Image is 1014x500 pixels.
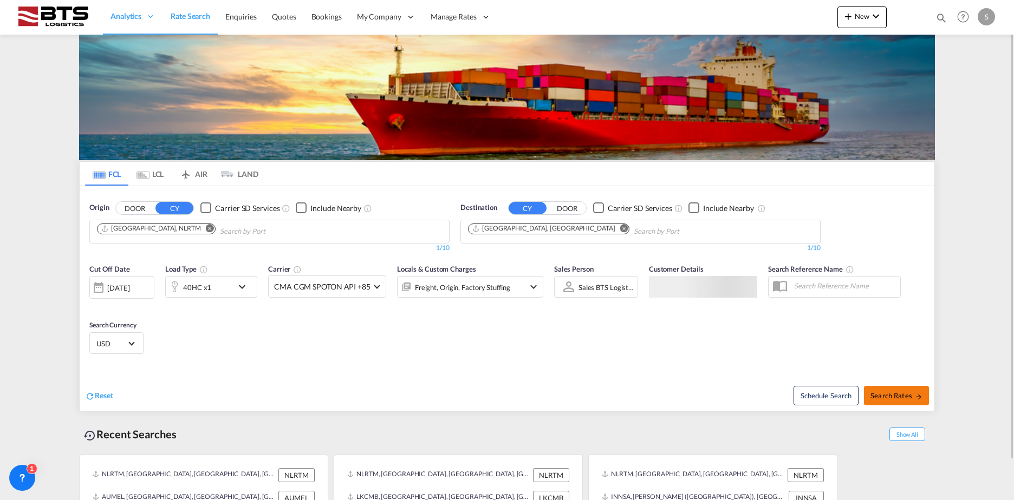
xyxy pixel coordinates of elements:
[293,265,302,274] md-icon: The selected Trucker/Carrierwill be displayed in the rate results If the rates are from another f...
[869,10,882,23] md-icon: icon-chevron-down
[274,281,370,292] span: CMA CGM SPOTON API +85
[311,12,342,21] span: Bookings
[110,11,141,22] span: Analytics
[171,11,210,21] span: Rate Search
[225,12,257,21] span: Enquiries
[864,386,929,405] button: Search Ratesicon-arrow-right
[935,12,947,24] md-icon: icon-magnify
[95,220,327,240] md-chips-wrap: Chips container. Use arrow keys to select chips.
[602,468,785,482] div: NLRTM, Rotterdam, Netherlands, Western Europe, Europe
[460,202,497,213] span: Destination
[915,393,922,400] md-icon: icon-arrow-right
[357,11,401,22] span: My Company
[613,224,629,235] button: Remove
[199,265,208,274] md-icon: icon-information-outline
[101,224,203,233] div: Press delete to remove this chip.
[788,468,824,482] div: NLRTM
[155,202,193,214] button: CY
[236,280,254,293] md-icon: icon-chevron-down
[200,202,279,214] md-checkbox: Checkbox No Ink
[935,12,947,28] div: icon-magnify
[278,468,315,482] div: NLRTM
[978,8,995,25] div: S
[89,265,130,273] span: Cut Off Date
[83,429,96,442] md-icon: icon-backup-restore
[472,224,615,233] div: Melbourne, AUMEL
[116,202,154,214] button: DOOR
[533,468,569,482] div: NLRTM
[165,276,257,298] div: 40HC x1icon-chevron-down
[363,204,372,213] md-icon: Unchecked: Ignores neighbouring ports when fetching rates.Checked : Includes neighbouring ports w...
[768,265,854,273] span: Search Reference Name
[89,244,450,253] div: 1/10
[846,265,854,274] md-icon: Your search will be saved by the below given name
[794,386,859,405] button: Note: By default Schedule search will only considerorigin ports, destination ports and cut off da...
[282,204,290,213] md-icon: Unchecked: Search for CY (Container Yard) services for all selected carriers.Checked : Search for...
[347,468,530,482] div: NLRTM, Rotterdam, Netherlands, Western Europe, Europe
[220,223,323,240] input: Chips input.
[397,276,543,298] div: Freight Origin Factory Stuffingicon-chevron-down
[85,162,258,186] md-pagination-wrapper: Use the left and right arrow keys to navigate between tabs
[85,162,128,186] md-tab-item: FCL
[215,203,279,214] div: Carrier SD Services
[688,202,754,214] md-checkbox: Checkbox No Ink
[172,162,215,186] md-tab-item: AIR
[954,8,972,26] span: Help
[96,339,127,348] span: USD
[548,202,586,214] button: DOOR
[757,204,766,213] md-icon: Unchecked: Ignores neighbouring ports when fetching rates.Checked : Includes neighbouring ports w...
[85,390,113,402] div: icon-refreshReset
[870,391,922,400] span: Search Rates
[789,278,900,294] input: Search Reference Name
[79,35,935,160] img: LCL+%26+FCL+BACKGROUND.png
[199,224,215,235] button: Remove
[954,8,978,27] div: Help
[608,203,672,214] div: Carrier SD Services
[296,202,361,214] md-checkbox: Checkbox No Ink
[703,203,754,214] div: Include Nearby
[215,162,258,186] md-tab-item: LAND
[554,265,594,273] span: Sales Person
[460,244,821,253] div: 1/10
[95,391,113,400] span: Reset
[89,321,136,329] span: Search Currency
[93,468,276,482] div: NLRTM, Rotterdam, Netherlands, Western Europe, Europe
[889,427,925,441] span: Show All
[842,10,855,23] md-icon: icon-plus 400-fg
[527,280,540,293] md-icon: icon-chevron-down
[165,265,208,273] span: Load Type
[509,202,547,214] button: CY
[634,223,737,240] input: Chips input.
[179,168,192,176] md-icon: icon-airplane
[16,5,89,29] img: cdcc71d0be7811ed9adfbf939d2aa0e8.png
[79,422,181,446] div: Recent Searches
[472,224,617,233] div: Press delete to remove this chip.
[268,265,302,273] span: Carrier
[89,276,154,299] div: [DATE]
[272,12,296,21] span: Quotes
[89,202,109,213] span: Origin
[466,220,741,240] md-chips-wrap: Chips container. Use arrow keys to select chips.
[649,265,704,273] span: Customer Details
[101,224,201,233] div: Rotterdam, NLRTM
[577,279,635,295] md-select: Sales Person: Sales BTS Logistics
[674,204,683,213] md-icon: Unchecked: Search for CY (Container Yard) services for all selected carriers.Checked : Search for...
[431,11,477,22] span: Manage Rates
[107,283,129,293] div: [DATE]
[415,280,510,295] div: Freight Origin Factory Stuffing
[89,298,97,312] md-datepicker: Select
[80,186,934,411] div: OriginDOOR CY Checkbox No InkUnchecked: Search for CY (Container Yard) services for all selected ...
[183,280,211,295] div: 40HC x1
[837,6,887,28] button: icon-plus 400-fgNewicon-chevron-down
[397,265,476,273] span: Locals & Custom Charges
[85,391,95,401] md-icon: icon-refresh
[842,12,882,21] span: New
[128,162,172,186] md-tab-item: LCL
[95,335,138,351] md-select: Select Currency: $ USDUnited States Dollar
[578,283,636,292] div: Sales BTS Logistics
[310,203,361,214] div: Include Nearby
[593,202,672,214] md-checkbox: Checkbox No Ink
